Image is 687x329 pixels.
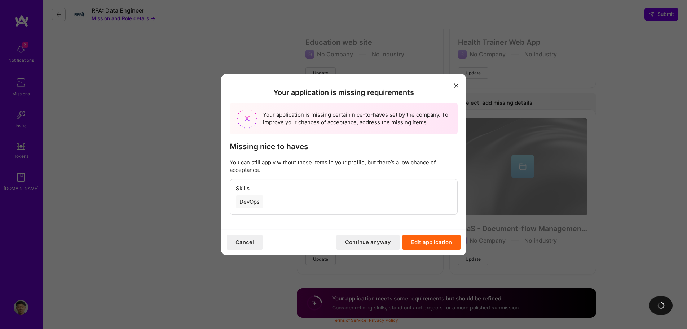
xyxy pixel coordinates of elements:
[230,103,458,134] div: Your application is missing certain nice-to-haves set by the company. To improve your chances of ...
[656,300,666,311] img: loading
[230,142,458,151] h3: Missing nice to haves
[336,235,400,250] button: Continue anyway
[227,235,263,250] button: Cancel
[221,74,466,256] div: modal
[230,159,458,174] p: You can still apply without these items in your profile, but there’s a low chance of acceptance.
[237,108,257,129] img: Missing requirements
[454,83,458,88] i: icon Close
[236,185,452,192] h4: Skills
[402,235,461,250] button: Edit application
[230,88,458,97] h2: Your application is missing requirements
[236,195,263,208] div: DevOps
